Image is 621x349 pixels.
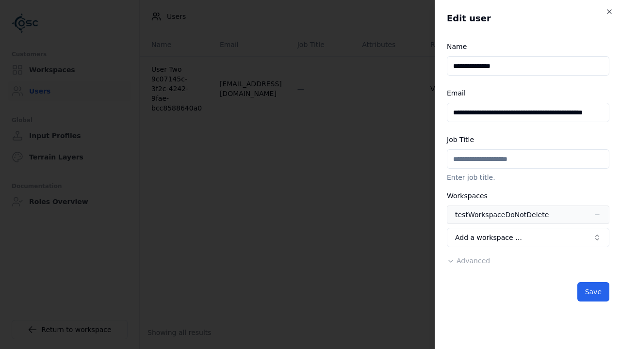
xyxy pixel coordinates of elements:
span: Add a workspace … [455,233,522,242]
span: Advanced [457,257,490,265]
label: Workspaces [447,192,488,200]
label: Email [447,89,466,97]
button: Save [577,282,609,301]
label: Name [447,43,467,50]
label: Job Title [447,136,474,143]
h2: Edit user [447,12,609,25]
div: testWorkspaceDoNotDelete [455,210,549,220]
p: Enter job title. [447,173,609,182]
button: Advanced [447,256,490,266]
